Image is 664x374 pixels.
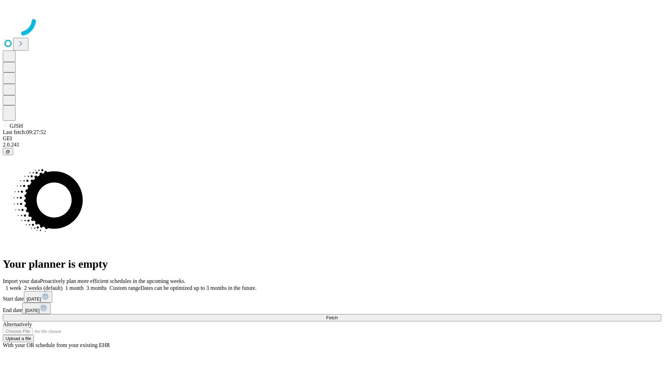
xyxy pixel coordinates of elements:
[3,335,34,342] button: Upload a file
[3,129,46,135] span: Last fetch: 09:27:52
[326,315,338,320] span: Fetch
[3,258,661,270] h1: Your planner is empty
[24,285,63,291] span: 2 weeks (default)
[3,278,40,284] span: Import your data
[3,135,661,142] div: GEI
[3,321,32,327] span: Alternatively
[110,285,140,291] span: Custom range
[25,308,39,313] span: [DATE]
[10,123,23,129] span: GJSH
[3,142,661,148] div: 2.0.241
[3,303,661,314] div: End date
[6,285,21,291] span: 1 week
[3,291,661,303] div: Start date
[6,149,10,154] span: @
[65,285,84,291] span: 1 month
[3,342,110,348] span: With your OR schedule from your existing EHR
[86,285,107,291] span: 3 months
[140,285,256,291] span: Dates can be optimized up to 3 months in the future.
[24,291,52,303] button: [DATE]
[22,303,50,314] button: [DATE]
[3,314,661,321] button: Fetch
[3,148,13,155] button: @
[40,278,185,284] span: Proactively plan more efficient schedules in the upcoming weeks.
[27,296,41,302] span: [DATE]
